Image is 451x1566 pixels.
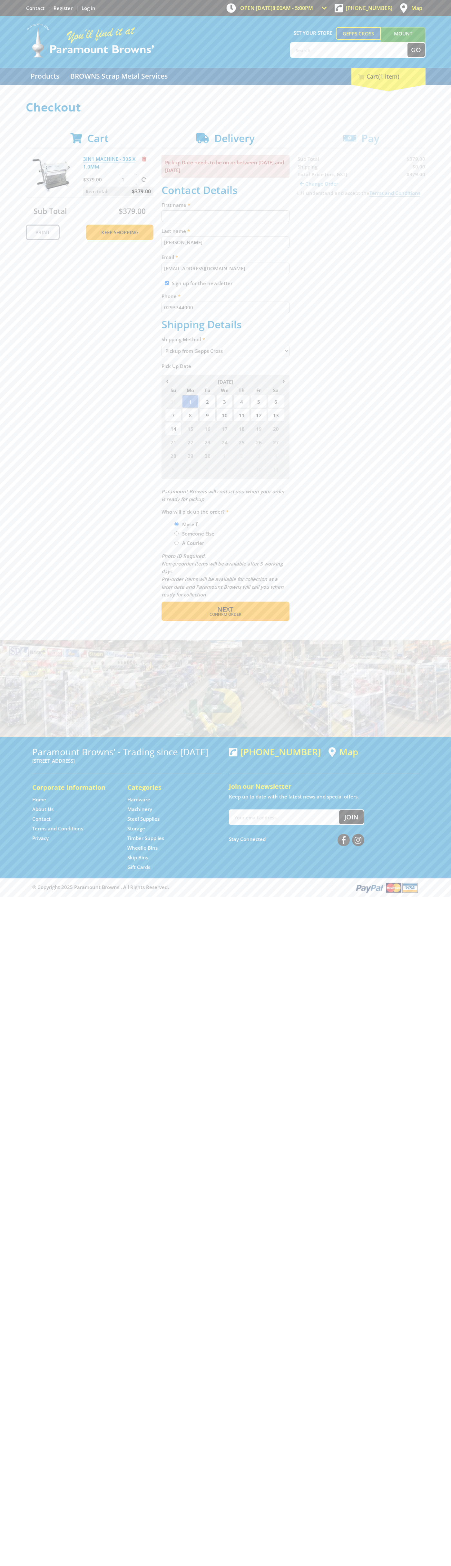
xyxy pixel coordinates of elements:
label: A Courier [180,537,206,548]
span: 9 [199,409,216,421]
span: $379.00 [132,187,151,196]
span: 23 [199,436,216,449]
span: 7 [199,463,216,476]
h5: Corporate Information [32,783,114,792]
span: Su [165,386,181,394]
img: PayPal, Mastercard, Visa accepted [355,882,419,894]
label: Sign up for the newsletter [172,280,232,286]
span: 25 [233,436,250,449]
label: Shipping Method [162,335,289,343]
span: Sa [268,386,284,394]
label: Pick Up Date [162,362,289,370]
span: 4 [268,449,284,462]
span: 11 [268,463,284,476]
span: 24 [216,436,233,449]
span: (1 item) [378,72,399,80]
span: 8 [182,409,199,421]
span: Sub Total [34,206,67,216]
span: Set your store [290,27,336,39]
span: 5 [165,463,181,476]
span: 4 [233,395,250,408]
label: Last name [162,227,289,235]
a: Go to the Gift Cards page [127,864,150,871]
label: Myself [180,519,200,530]
label: Who will pick up the order? [162,508,289,516]
span: 21 [165,436,181,449]
p: Item total: [83,187,153,196]
span: 8:00am - 5:00pm [272,5,313,12]
h5: Join our Newsletter [229,782,419,791]
button: Next Confirm order [162,602,289,621]
input: Your email address [230,810,339,824]
span: 16 [199,422,216,435]
span: 10 [250,463,267,476]
span: Next [217,605,233,614]
em: Photo ID Required. Non-preorder items will be available after 5 working days Pre-order items will... [162,553,284,598]
span: 19 [250,422,267,435]
img: Paramount Browns' [26,23,155,58]
input: Please enter your first name. [162,210,289,222]
p: Keep up to date with the latest news and special offers. [229,793,419,800]
span: 6 [268,395,284,408]
a: Go to the registration page [54,5,73,11]
a: Go to the Hardware page [127,796,150,803]
span: Fr [250,386,267,394]
span: 10 [216,409,233,421]
span: 1 [216,449,233,462]
span: 13 [268,409,284,421]
span: 14 [165,422,181,435]
button: Go [407,43,425,57]
span: Confirm order [175,613,276,616]
input: Please select who will pick up the order. [174,531,179,536]
span: 2 [233,449,250,462]
select: Please select a shipping method. [162,345,289,357]
a: View a map of Gepps Cross location [328,747,358,757]
a: Go to the Products page [26,68,64,85]
a: Go to the Timber Supplies page [127,835,164,842]
span: Mo [182,386,199,394]
span: $379.00 [119,206,146,216]
label: First name [162,201,289,209]
input: Search [291,43,407,57]
span: 15 [182,422,199,435]
span: 26 [250,436,267,449]
a: Log in [82,5,95,11]
span: 1 [182,395,199,408]
a: Go to the Privacy page [32,835,49,842]
span: 31 [165,395,181,408]
span: 3 [250,449,267,462]
span: Th [233,386,250,394]
span: 5 [250,395,267,408]
a: Go to the Wheelie Bins page [127,845,158,851]
span: 20 [268,422,284,435]
div: Stay Connected [229,831,364,847]
a: Go to the BROWNS Scrap Metal Services page [65,68,172,85]
span: 22 [182,436,199,449]
h5: Categories [127,783,210,792]
img: 3IN1 MACHINE - 305 X 1.0MM [32,155,71,194]
a: Go to the Contact page [32,816,51,822]
span: 6 [182,463,199,476]
input: Please select who will pick up the order. [174,541,179,545]
h1: Checkout [26,101,426,114]
a: 3IN1 MACHINE - 305 X 1.0MM [83,156,135,170]
span: Tu [199,386,216,394]
a: Keep Shopping [86,225,153,240]
div: [PHONE_NUMBER] [229,747,321,757]
span: We [216,386,233,394]
a: Go to the Storage page [127,825,145,832]
a: Go to the Skip Bins page [127,854,148,861]
p: $379.00 [83,176,118,183]
span: 9 [233,463,250,476]
a: Remove from cart [142,156,146,162]
label: Someone Else [180,528,217,539]
a: Mount [PERSON_NAME] [381,27,426,52]
span: 27 [268,436,284,449]
div: ® Copyright 2025 Paramount Browns'. All Rights Reserved. [26,882,426,894]
span: 7 [165,409,181,421]
a: Print [26,225,60,240]
span: 30 [199,449,216,462]
h3: Paramount Browns' - Trading since [DATE] [32,747,222,757]
h2: Contact Details [162,184,289,196]
span: 29 [182,449,199,462]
